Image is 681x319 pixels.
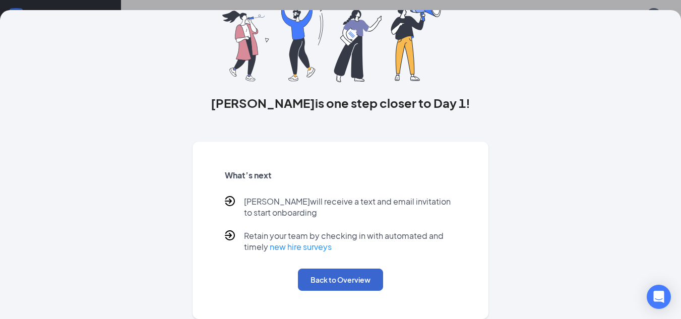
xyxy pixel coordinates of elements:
h5: What’s next [225,170,456,181]
div: Open Intercom Messenger [647,285,671,309]
p: Retain your team by checking in with automated and timely [244,230,456,252]
a: new hire surveys [270,241,332,252]
h3: [PERSON_NAME] is one step closer to Day 1! [193,94,488,111]
p: [PERSON_NAME] will receive a text and email invitation to start onboarding [244,196,456,218]
button: Back to Overview [298,269,383,291]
